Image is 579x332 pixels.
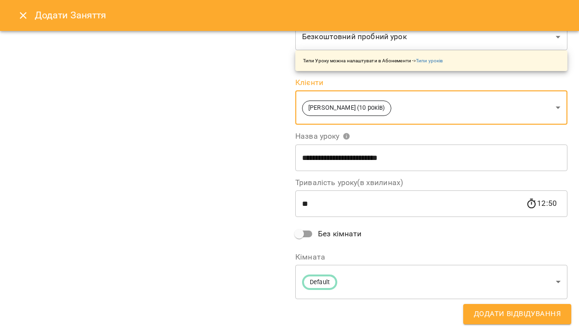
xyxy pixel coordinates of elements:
[318,228,362,240] span: Без кімнати
[295,179,567,187] label: Тривалість уроку(в хвилинах)
[295,132,350,140] span: Назва уроку
[295,79,567,87] label: Клієнти
[295,253,567,261] label: Кімната
[304,278,335,287] span: Default
[303,57,443,64] p: Типи Уроку можна налаштувати в Абонементи ->
[474,308,561,320] span: Додати Відвідування
[12,4,35,27] button: Close
[303,103,391,113] span: [PERSON_NAME] (10 років)
[343,132,350,140] svg: Вкажіть назву уроку або виберіть клієнтів
[416,58,443,63] a: Типи уроків
[463,304,571,324] button: Додати Відвідування
[295,265,567,299] div: Default
[295,24,567,51] div: Безкоштовний пробний урок
[35,8,567,23] h6: Додати Заняття
[295,90,567,125] div: [PERSON_NAME] (10 років)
